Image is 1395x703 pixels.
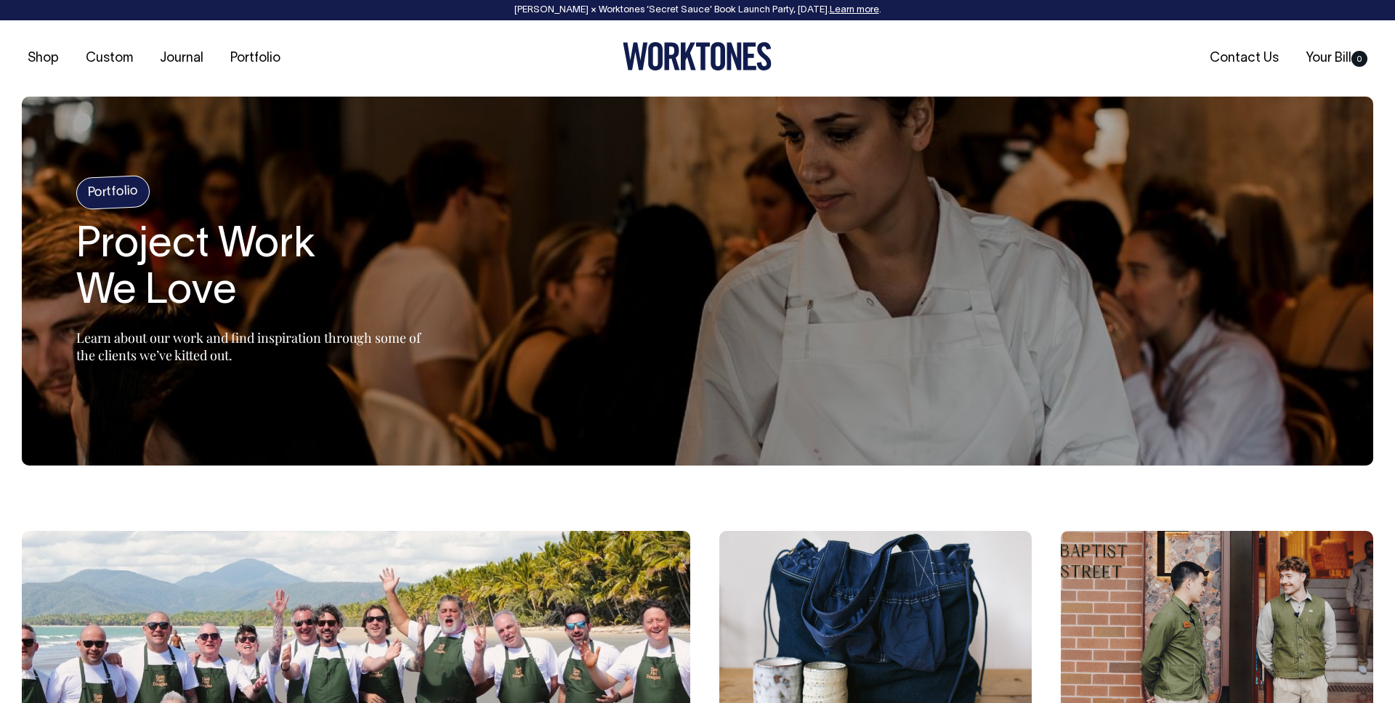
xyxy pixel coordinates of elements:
a: Custom [80,46,139,70]
a: Contact Us [1204,46,1285,70]
p: Learn about our work and find inspiration through some of the clients we’ve kitted out. [76,329,440,364]
a: Journal [154,46,209,70]
a: Your Bill0 [1300,46,1373,70]
span: 0 [1351,51,1367,67]
a: Shop [22,46,65,70]
a: Learn more [830,6,879,15]
div: [PERSON_NAME] × Worktones ‘Secret Sauce’ Book Launch Party, [DATE]. . [15,5,1380,15]
h2: Project Work We Love [76,223,440,316]
a: Portfolio [225,46,286,70]
h4: Portfolio [76,175,150,210]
